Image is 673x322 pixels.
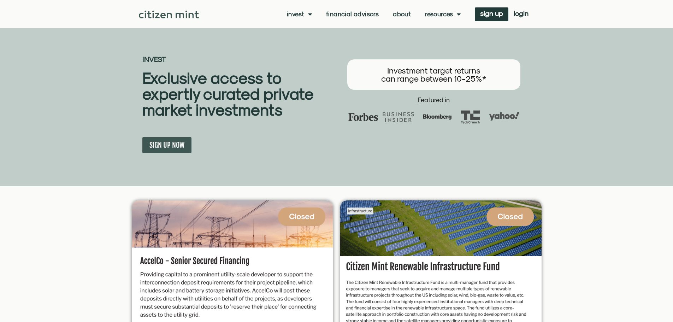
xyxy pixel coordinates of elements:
a: Financial Advisors [326,11,379,18]
h3: Investment target returns can range between 10-25%* [354,66,513,83]
b: Exclusive access to expertly curated private market investments [142,69,313,119]
a: SIGN UP NOW [142,137,191,153]
h2: INVEST [142,56,337,63]
a: sign up [475,7,508,21]
nav: Menu [287,11,461,18]
h2: Featured in [340,97,527,103]
a: About [393,11,411,18]
a: login [508,7,534,21]
span: sign up [480,11,503,16]
a: Resources [425,11,461,18]
a: Invest [287,11,312,18]
span: SIGN UP NOW [149,141,184,150]
img: Citizen Mint [139,11,199,18]
span: login [514,11,529,16]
